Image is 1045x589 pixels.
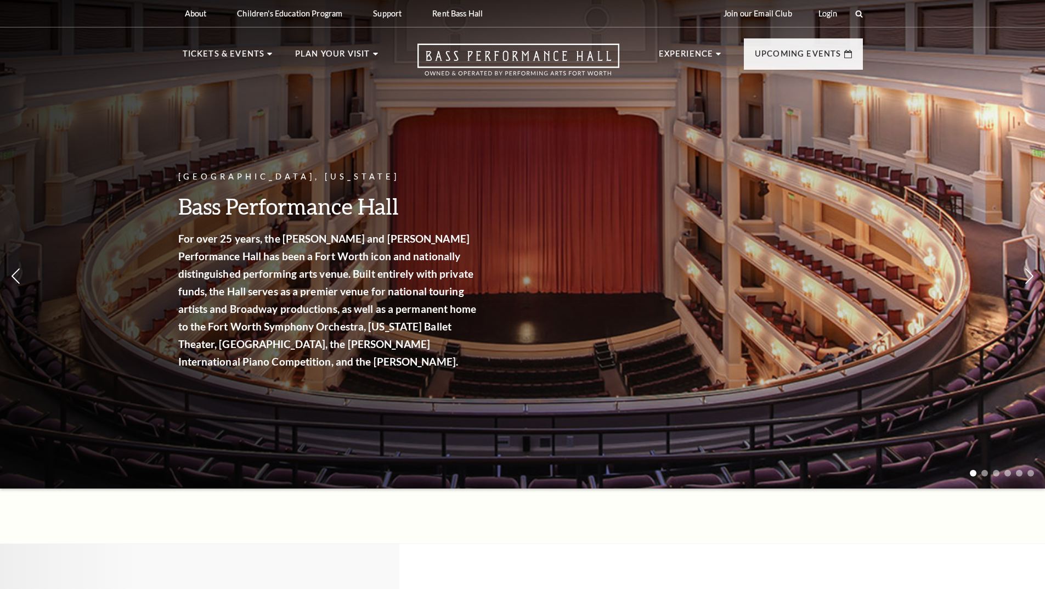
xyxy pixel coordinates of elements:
[373,9,402,18] p: Support
[432,9,483,18] p: Rent Bass Hall
[178,170,480,184] p: [GEOGRAPHIC_DATA], [US_STATE]
[295,47,370,67] p: Plan Your Visit
[178,192,480,220] h3: Bass Performance Hall
[183,47,265,67] p: Tickets & Events
[237,9,342,18] p: Children's Education Program
[185,9,207,18] p: About
[178,232,477,368] strong: For over 25 years, the [PERSON_NAME] and [PERSON_NAME] Performance Hall has been a Fort Worth ico...
[659,47,714,67] p: Experience
[755,47,841,67] p: Upcoming Events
